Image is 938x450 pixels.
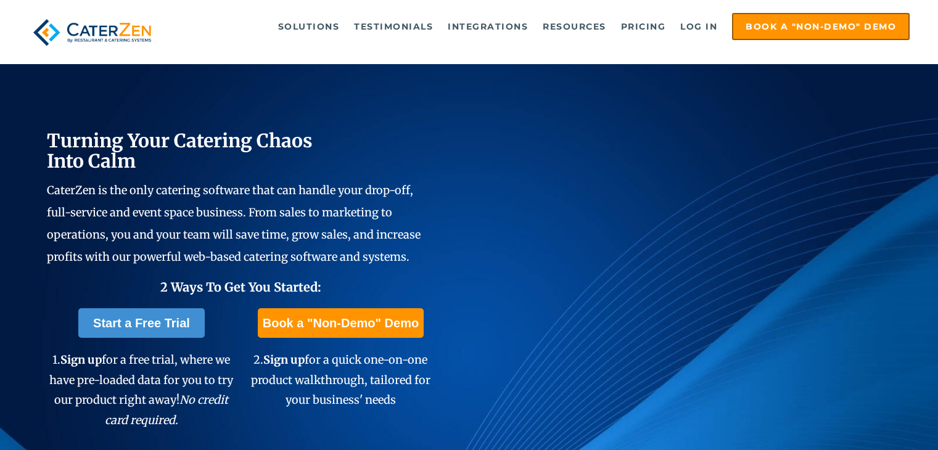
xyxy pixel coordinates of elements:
span: Sign up [60,353,102,367]
a: Book a "Non-Demo" Demo [258,308,424,338]
a: Book a "Non-Demo" Demo [732,13,910,40]
a: Log in [674,14,723,39]
a: Testimonials [348,14,439,39]
a: Resources [537,14,612,39]
span: Turning Your Catering Chaos Into Calm [47,129,313,173]
a: Start a Free Trial [78,308,205,338]
img: caterzen [28,13,157,52]
span: Sign up [263,353,305,367]
span: 2 Ways To Get You Started: [160,279,321,295]
div: Navigation Menu [179,13,910,40]
span: 2. for a quick one-on-one product walkthrough, tailored for your business' needs [251,353,430,407]
span: 1. for a free trial, where we have pre-loaded data for you to try our product right away! [49,353,233,427]
span: CaterZen is the only catering software that can handle your drop-off, full-service and event spac... [47,183,421,264]
a: Integrations [442,14,534,39]
a: Pricing [615,14,672,39]
em: No credit card required. [105,393,229,427]
a: Solutions [272,14,346,39]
